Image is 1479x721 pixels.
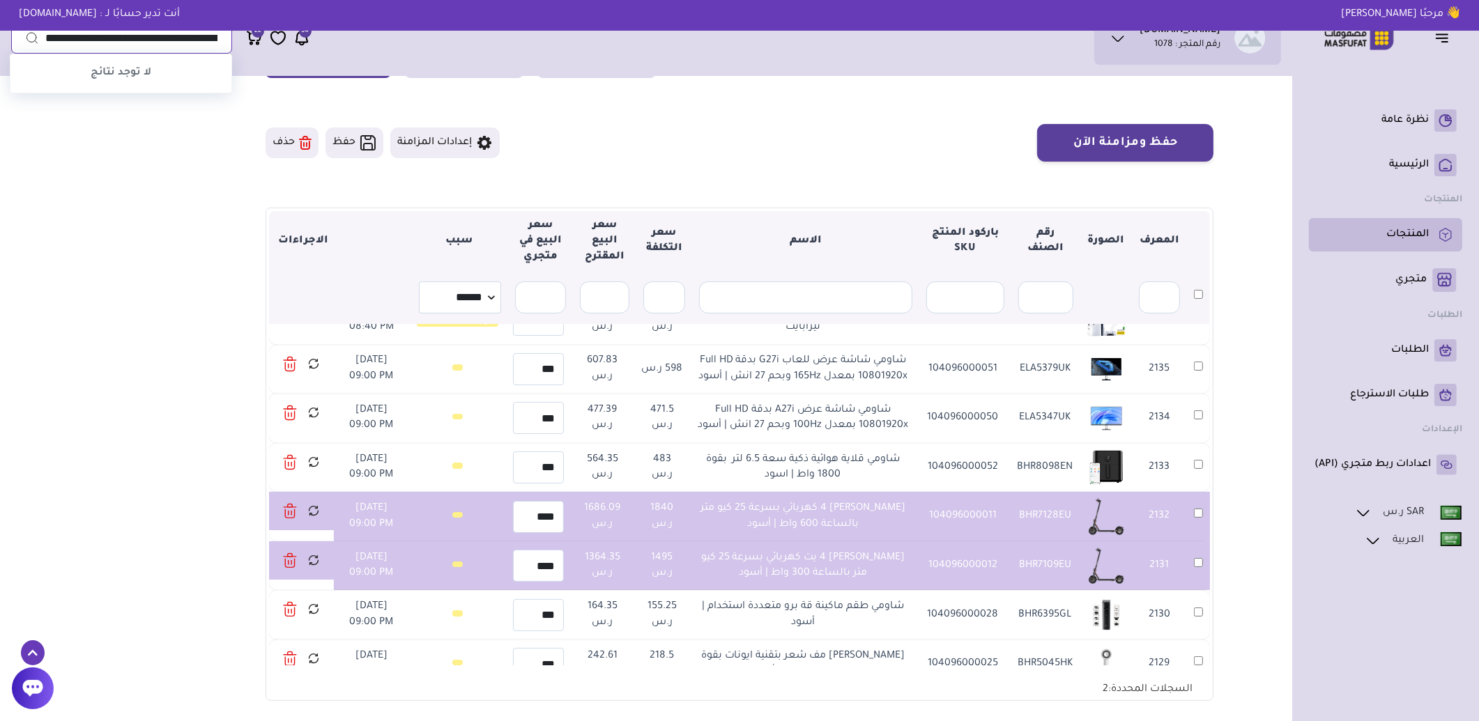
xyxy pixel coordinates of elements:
img: 2024-03-31-6609b83e38184.png [1087,350,1126,389]
td: شاومي طقم ماكينة قة برو متعددة استخدام | أسود [690,590,917,639]
span: 34 [301,25,309,38]
td: 2134 [1133,394,1187,443]
a: العربية [1364,532,1462,550]
td: ELA5347UK [1010,394,1080,443]
img: eShop.sa [1234,22,1266,54]
strong: الاسم [790,235,822,247]
td: 598 ر.س [634,345,690,394]
p: 👋 مرحبًا [PERSON_NAME] [1331,7,1471,22]
strong: المعرف [1140,235,1179,247]
strong: رقم الصنف [1027,228,1064,254]
td: [DATE] 09:00 PM [334,345,408,394]
img: 2024-05-16-6646163d5295b.png [1087,497,1126,536]
td: [PERSON_NAME] 4 يت كهربائي بسرعة 25 كيو متر بالساعة 300 واط | أسود [690,541,917,591]
p: لا توجد نتائج [22,65,220,81]
td: 2129 [1133,639,1187,689]
td: 242.61 ر.س [571,639,634,689]
p: الرئيسية [1389,158,1429,172]
td: 2130 [1133,590,1187,639]
td: 164.35 ر.س [571,590,634,639]
td: 471.5 ر.س [634,394,690,443]
img: Eng [1441,506,1462,520]
td: 104096000052 [917,443,1010,493]
td: 1495 ر.س [634,541,690,591]
p: طلبات الاسترجاع [1350,388,1429,402]
td: BHR5045HK [1010,639,1080,689]
p: متجري [1395,273,1427,287]
td: [PERSON_NAME] 4 كهربائي بسرعة 25 كيو متر بالساعة 600 واط | أسود [690,492,917,541]
td: 564.35 ر.س [571,443,634,493]
p: رقم المتجر : 1078 [1155,38,1221,52]
td: ELA5379UK [1010,345,1080,394]
strong: المنتجات [1424,195,1462,205]
td: 155.25 ر.س [634,590,690,639]
img: 2024-05-16-664614bfa0c39.png [1087,449,1126,487]
a: SAR ر.س [1354,504,1462,522]
td: 104096000011 [917,492,1010,541]
button: حفظ ومزامنة الآن [1037,124,1213,162]
td: 2132 [1133,492,1187,541]
td: 2133 [1133,443,1187,493]
p: الطلبات [1391,343,1429,357]
td: 477.39 ر.س [571,394,634,443]
td: شاومي قلاية هوائية ذكية سعة 6.5 لتر بقوة 1800 واط | اسود [690,443,917,493]
strong: الإعدادات [1422,425,1462,435]
td: [DATE] 09:00 PM [334,394,408,443]
td: BHR7128EU [1010,492,1080,541]
span: 2 [1103,684,1108,695]
td: 1840 ر.س [634,492,690,541]
img: 2024-03-31-6609b83d03df8.png [1087,596,1126,634]
strong: الاجراءات [278,235,328,247]
td: [DATE] 09:00 PM [334,492,408,541]
p: المنتجات [1386,228,1429,242]
img: Logo [1315,24,1404,52]
td: 1364.35 ر.س [571,541,634,591]
img: 2024-05-16-6646062284b09.png [1087,399,1126,437]
td: BHR6395GL [1010,590,1080,639]
img: 2024-05-16-664617aed8e34.png [1087,645,1126,683]
strong: الصورة [1087,235,1124,247]
td: [PERSON_NAME] مف شعر بتقنية ايونات بقوة 1800 واط H‏500 | أبيض [690,639,917,689]
p: اعدادات ربط متجري (API) [1315,458,1431,472]
button: حفظ [325,127,383,158]
strong: سبب [445,235,473,247]
td: 104096000012 [917,541,1010,591]
strong: باركود المنتج SKU [932,228,999,254]
td: BHR7109EU [1010,541,1080,591]
td: 483 ر.س [634,443,690,493]
img: 2024-05-16-664616f1ccc5f.png [1087,547,1126,585]
td: 1686.09 ر.س [571,492,634,541]
h1: [DOMAIN_NAME] [1140,24,1221,38]
td: BHR8098EN [1010,443,1080,493]
td: 104096000028 [917,590,1010,639]
td: 2135 [1133,345,1187,394]
td: 104096000051 [917,345,1010,394]
td: شاومي شاشة عرض للعاب G27i بدقة Full HD 1920x‏1080 بمعدل 165Hz وبحم 27 انش | أسود [690,345,917,394]
td: 607.83 ر.س [571,345,634,394]
strong: سعر التكلفة [646,228,682,254]
p: نظرة عامة [1381,114,1429,127]
strong: سعر البيع في متجري [519,220,562,263]
div: السجلات المحددة: [1085,674,1210,697]
td: 2131 [1133,541,1187,591]
td: 218.5 ر.س [634,639,690,689]
td: [DATE] 09:00 PM [334,639,408,689]
td: 104096000025 [917,639,1010,689]
td: 104096000050 [917,394,1010,443]
td: [DATE] 09:00 PM [334,590,408,639]
button: حذف [266,127,319,158]
td: شاومي شاشة عرض A27i بدقة Full HD 1920x‏1080 بمعدل 100Hz وبحم 27 انش | أسود [690,394,917,443]
span: 22 [254,25,261,38]
strong: سعر البيع المقترح [585,220,624,263]
button: إعدادات المزامنة [390,127,500,158]
strong: الطلبات [1427,311,1462,320]
td: [DATE] 09:00 PM [334,541,408,591]
p: أنت تدير حسابًا لـ : [DOMAIN_NAME] [8,7,190,22]
td: [DATE] 09:00 PM [334,443,408,493]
